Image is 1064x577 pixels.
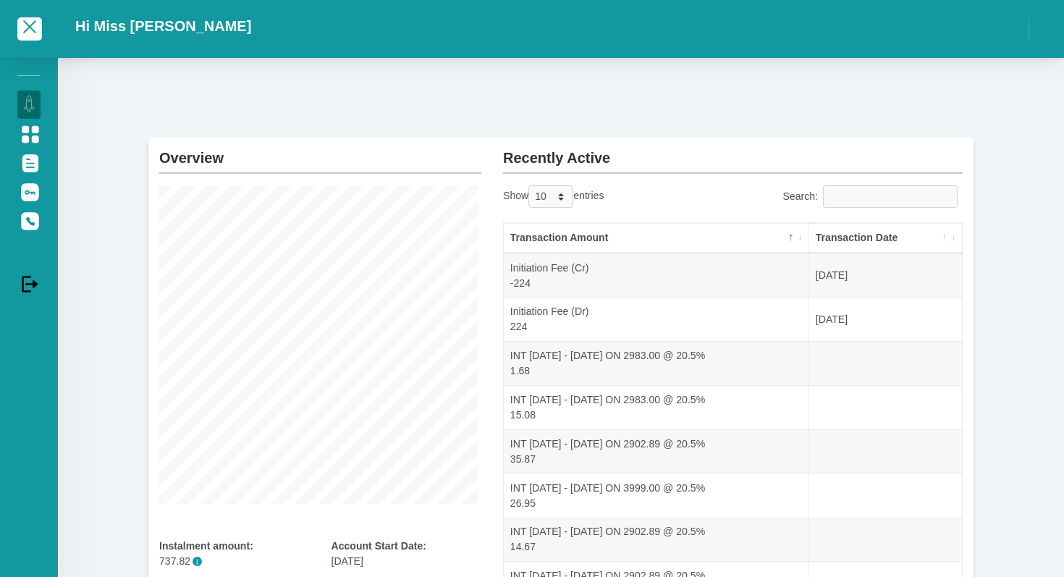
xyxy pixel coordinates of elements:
[504,429,809,473] td: INT [DATE] - [DATE] ON 2902.89 @ 20.5% 35.87
[17,90,41,118] a: Dashboard
[809,298,962,342] td: [DATE]
[17,269,41,297] a: Logout
[75,17,251,35] h2: Hi Miss [PERSON_NAME]
[503,185,604,208] label: Show entries
[17,68,41,82] li: Manage
[528,185,573,208] select: Showentries
[504,385,809,429] td: INT [DATE] - [DATE] ON 2983.00 @ 20.5% 15.08
[504,223,809,253] th: Transaction Amount: activate to sort column descending
[332,539,482,569] div: [DATE]
[159,554,310,569] p: 737.82
[17,177,41,205] a: Update Password
[332,540,426,552] b: Account Start Date:
[17,148,41,176] a: Documents
[17,206,41,234] a: Contact Us
[504,518,809,562] td: INT [DATE] - [DATE] ON 2902.89 @ 20.5% 14.67
[17,119,41,147] a: Manage Account
[823,185,958,208] input: Search:
[504,341,809,385] td: INT [DATE] - [DATE] ON 2983.00 @ 20.5% 1.68
[782,185,963,208] label: Search:
[809,223,962,253] th: Transaction Date: activate to sort column ascending
[809,253,962,298] td: [DATE]
[159,540,253,552] b: Instalment amount:
[193,557,202,566] span: i
[159,138,481,167] h2: Overview
[504,253,809,298] td: Initiation Fee (Cr) -224
[504,473,809,518] td: INT [DATE] - [DATE] ON 3999.00 @ 20.5% 26.95
[504,298,809,342] td: Initiation Fee (Dr) 224
[503,138,963,167] h2: Recently Active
